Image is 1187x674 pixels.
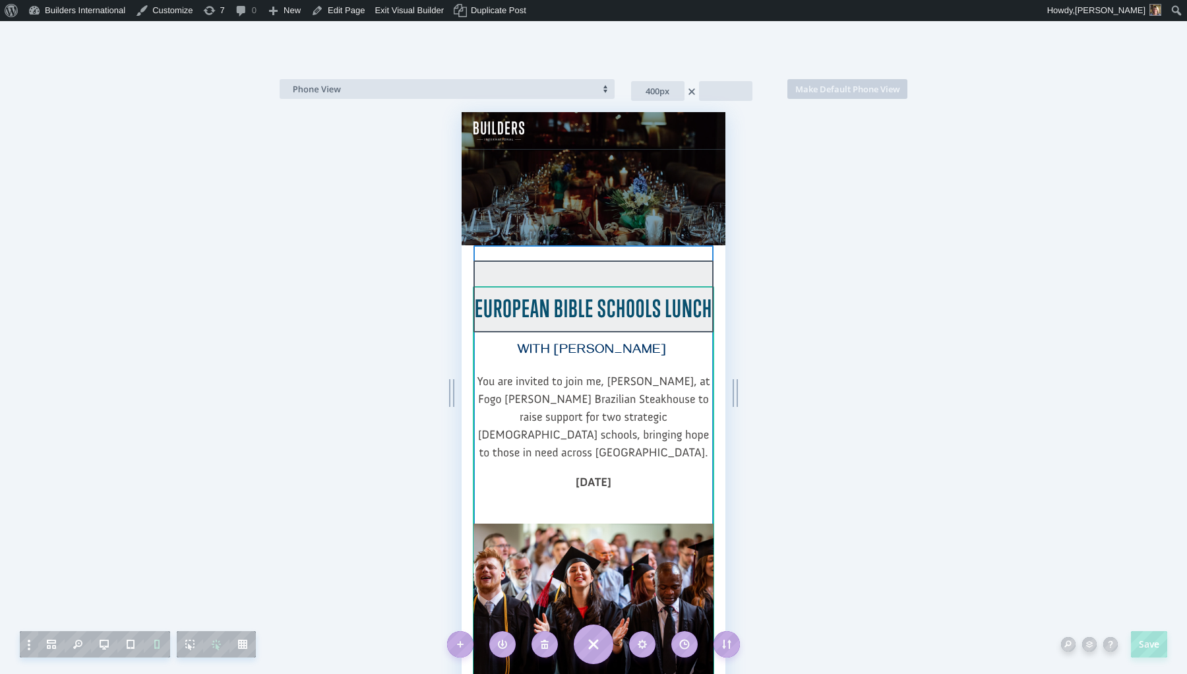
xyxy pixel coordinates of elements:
div: [PERSON_NAME] donated $100 [24,13,181,40]
button: Save [1131,631,1167,658]
img: emoji grinningFace [24,28,34,38]
strong: Project Shovel Ready [31,40,109,50]
img: US.png [24,53,33,62]
span: [GEOGRAPHIC_DATA] , [GEOGRAPHIC_DATA] [36,53,181,62]
button: Make Default Phone View [787,79,907,99]
img: Builders International [12,9,63,28]
div: to [24,41,181,50]
button: Donate [187,26,245,50]
span: [PERSON_NAME] [1075,5,1145,15]
input: 400px [631,81,685,101]
span: Phone View [286,83,348,95]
